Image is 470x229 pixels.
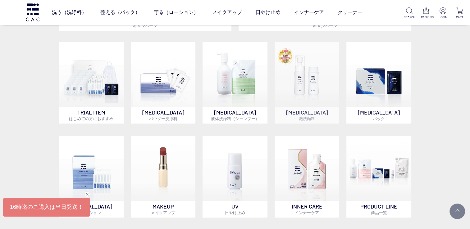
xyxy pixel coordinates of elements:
[421,7,431,20] a: RANKING
[437,7,448,20] a: LOGIN
[437,15,448,20] p: LOGIN
[59,42,124,107] img: トライアルセット
[404,7,415,20] a: SEARCH
[212,4,242,21] a: メイクアップ
[275,136,340,201] img: インナーケア
[421,15,431,20] p: RANKING
[211,116,259,121] span: 液体洗浄料（シャンプー）
[131,201,196,218] p: MAKEUP
[371,210,387,215] span: 商品一覧
[454,7,465,20] a: CART
[59,201,124,218] p: [MEDICAL_DATA]
[275,42,340,123] a: 泡洗顔料 [MEDICAL_DATA]泡洗顔料
[337,4,362,21] a: クリーナー
[81,210,101,215] span: ローション
[346,136,411,218] a: PRODUCT LINE商品一覧
[153,4,198,21] a: 守る（ローション）
[203,107,267,123] p: [MEDICAL_DATA]
[255,4,280,21] a: 日やけ止め
[131,136,196,218] a: MAKEUPメイクアップ
[203,136,267,218] a: UV日やけ止め
[294,4,324,21] a: インナーケア
[454,15,465,20] p: CART
[52,4,86,21] a: 洗う（洗浄料）
[275,136,340,218] a: インナーケア INNER CAREインナーケア
[346,42,411,123] a: [MEDICAL_DATA]パック
[69,116,113,121] span: はじめての方におすすめ
[295,210,319,215] span: インナーケア
[346,201,411,218] p: PRODUCT LINE
[203,201,267,218] p: UV
[373,116,385,121] span: パック
[299,116,315,121] span: 泡洗顔料
[59,42,124,123] a: トライアルセット TRIAL ITEMはじめての方におすすめ
[59,107,124,123] p: TRIAL ITEM
[275,201,340,218] p: INNER CARE
[149,116,177,121] span: パウダー洗浄料
[203,42,267,123] a: [MEDICAL_DATA]液体洗浄料（シャンプー）
[275,42,340,107] img: 泡洗顔料
[131,107,196,123] p: [MEDICAL_DATA]
[59,136,124,218] a: [MEDICAL_DATA]ローション
[100,4,140,21] a: 整える（パック）
[404,15,415,20] p: SEARCH
[346,107,411,123] p: [MEDICAL_DATA]
[25,3,40,21] img: logo
[131,42,196,123] a: [MEDICAL_DATA]パウダー洗浄料
[225,210,245,215] span: 日やけ止め
[275,107,340,123] p: [MEDICAL_DATA]
[151,210,175,215] span: メイクアップ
